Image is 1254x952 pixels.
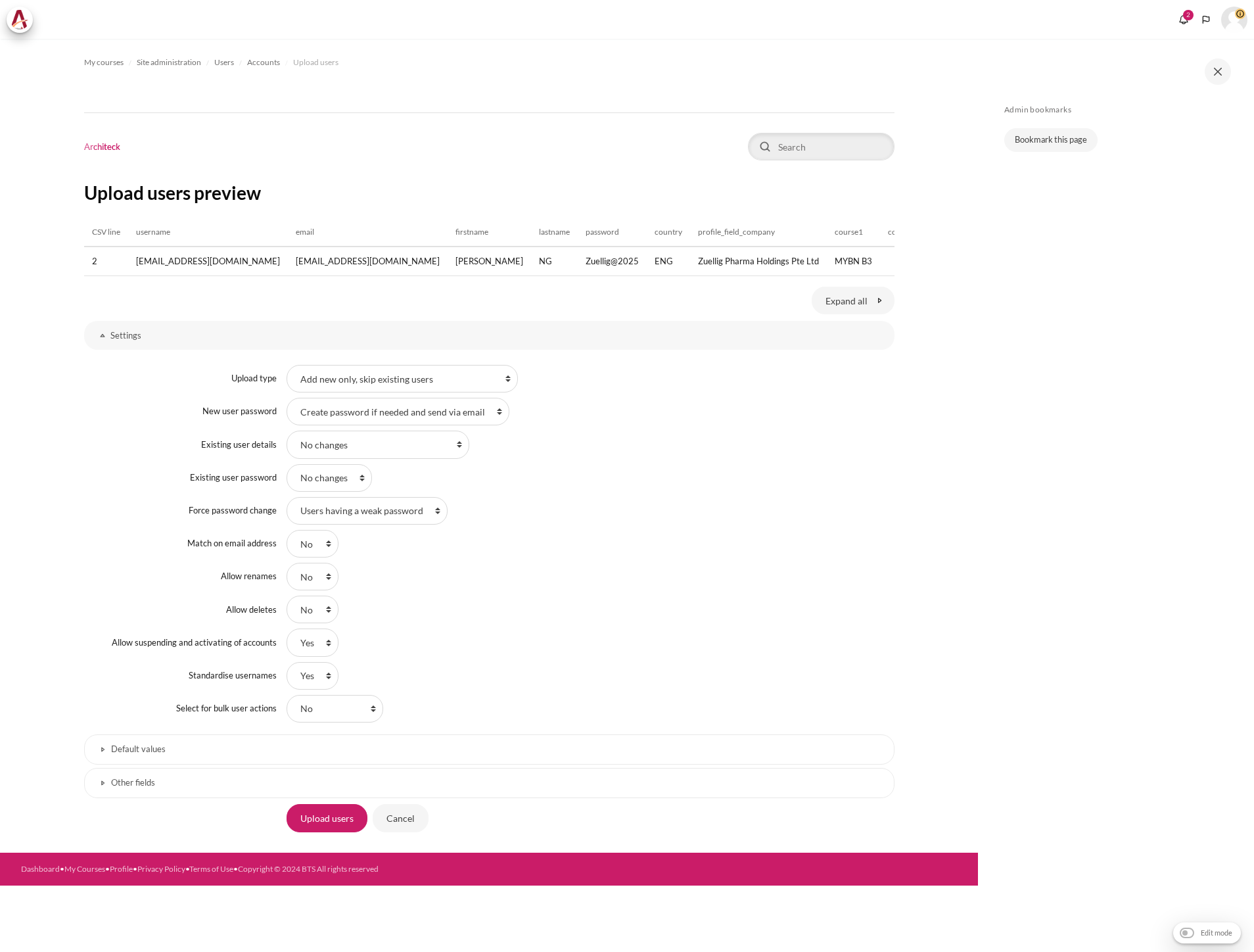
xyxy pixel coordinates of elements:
label: Force password change [189,505,277,515]
th: country [647,218,690,247]
span: Users [214,57,234,68]
th: username [128,218,288,247]
a: Dashboard [21,864,60,874]
a: Architeck Architeck [7,7,39,33]
button: Languages [1196,10,1216,30]
th: CSV line [84,218,128,247]
td: NG [531,247,578,276]
div: Show notification window with 2 new notifications [1174,10,1194,30]
th: lastname [531,218,578,247]
h3: Settings [110,330,868,341]
label: Standardise usernames [189,670,277,680]
th: password [578,218,647,247]
label: Match on email address [187,538,277,548]
h1: Architeck [84,141,120,153]
span: Site administration [137,57,201,68]
h3: Other fields [111,777,868,788]
label: Existing user password [190,472,277,483]
input: Cancel [373,804,429,832]
label: Upload type [231,373,277,383]
label: Select for bulk user actions [176,703,277,713]
td: 2 [84,247,128,276]
span: Upload users [293,57,338,68]
label: Existing user details [201,439,277,450]
label: Allow deletes [226,604,277,615]
a: Profile [110,864,133,874]
a: Terms of Use [189,864,233,874]
h3: Default values [111,744,868,755]
a: Users [214,55,234,70]
a: Bookmark this page [1004,128,1098,152]
td: [EMAIL_ADDRESS][DOMAIN_NAME] [128,247,288,276]
span: My courses [84,57,124,68]
label: Allow renames [221,571,277,581]
input: Upload users [287,804,367,832]
td: ENG [647,247,690,276]
a: Site administration [137,55,201,70]
a: User menu [1221,7,1247,33]
a: My Courses [64,864,105,874]
span: Accounts [247,57,280,68]
a: My courses [84,55,124,70]
a: Privacy Policy [137,864,185,874]
section: Blocks [1004,105,1225,152]
div: • • • • • [21,863,541,875]
th: course1 [827,218,880,247]
th: course2 [880,218,924,247]
a: Upload users [293,55,338,70]
img: Architeck [11,10,29,30]
td: MYBN B3 [827,247,880,276]
span: Expand all [825,294,868,308]
th: firstname [448,218,531,247]
th: profile_field_company [690,218,827,247]
td: [EMAIL_ADDRESS][DOMAIN_NAME] [288,247,448,276]
label: Allow suspending and activating of accounts [112,637,277,648]
td: Zuellig Pharma Holdings Pte Ltd [690,247,827,276]
th: email [288,218,448,247]
a: Expand all [812,287,894,314]
a: Copyright © 2024 BTS All rights reserved [238,864,379,874]
div: 2 [1183,10,1194,20]
nav: Navigation bar [84,52,894,73]
td: [PERSON_NAME] [448,247,531,276]
td: Zuellig@2025 [578,247,647,276]
h2: Upload users preview [84,181,894,204]
a: Accounts [247,55,280,70]
input: Search [748,133,894,160]
h5: Admin bookmarks [1004,105,1225,115]
label: New user password [202,406,277,416]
